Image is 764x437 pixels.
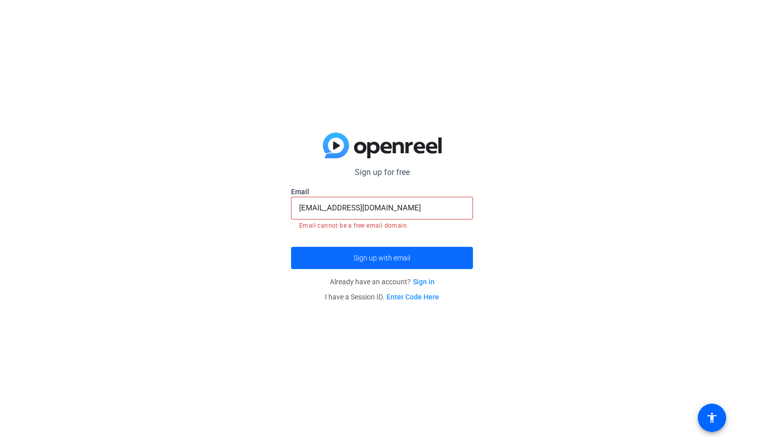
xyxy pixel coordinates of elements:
[323,133,442,159] img: blue-gradient.svg
[299,220,465,231] mat-error: Email cannot be a free email domain
[291,166,473,179] p: Sign up for free
[325,293,439,301] span: I have a Session ID.
[291,187,473,197] label: Email
[706,412,718,424] mat-icon: accessibility
[413,278,435,286] a: Sign in
[387,293,439,301] a: Enter Code Here
[299,202,465,214] input: Enter Email Address
[291,247,473,269] button: Sign up with email
[330,278,435,286] span: Already have an account?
